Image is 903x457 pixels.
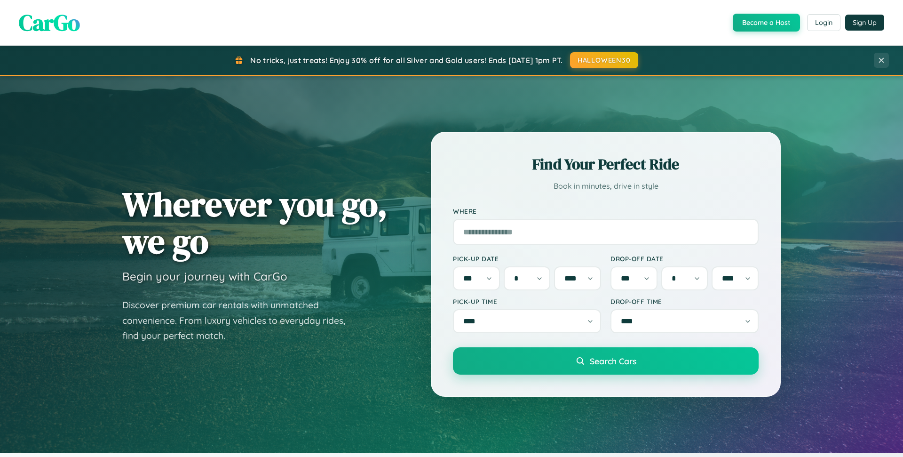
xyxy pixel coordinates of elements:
[453,255,601,263] label: Pick-up Date
[610,255,759,263] label: Drop-off Date
[570,52,638,68] button: HALLOWEEN30
[453,347,759,375] button: Search Cars
[453,154,759,175] h2: Find Your Perfect Ride
[453,297,601,305] label: Pick-up Time
[453,207,759,215] label: Where
[122,185,388,260] h1: Wherever you go, we go
[590,356,636,366] span: Search Cars
[453,179,759,193] p: Book in minutes, drive in style
[122,269,287,283] h3: Begin your journey with CarGo
[733,14,800,32] button: Become a Host
[122,297,357,344] p: Discover premium car rentals with unmatched convenience. From luxury vehicles to everyday rides, ...
[845,15,884,31] button: Sign Up
[807,14,840,31] button: Login
[250,56,562,65] span: No tricks, just treats! Enjoy 30% off for all Silver and Gold users! Ends [DATE] 1pm PT.
[19,7,80,38] span: CarGo
[610,297,759,305] label: Drop-off Time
